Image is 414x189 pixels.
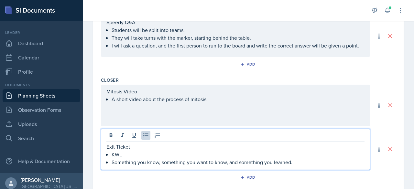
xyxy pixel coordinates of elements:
div: Add [242,62,256,67]
label: Closer [101,77,119,83]
button: Add [238,59,259,69]
a: Profile [3,65,80,78]
div: Add [242,175,256,180]
p: Something you know, something you want to know, and something you learned. [112,158,365,166]
p: Students will be split into teams. [112,26,365,34]
button: Add [238,173,259,182]
div: Help & Documentation [3,155,80,168]
div: Leader [3,30,80,36]
a: Planning Sheets [3,89,80,102]
a: Uploads [3,118,80,131]
div: Documents [3,82,80,88]
p: A short video about the process of mitosis. [112,95,365,103]
p: Mitosis Video [106,88,365,95]
a: Observation Forms [3,103,80,116]
a: Search [3,132,80,145]
p: I will ask a question, and the first person to run to the board and write the correct answer will... [112,42,365,49]
p: They will take turns with the marker, starting behind the table. [112,34,365,42]
p: KWL [112,151,365,158]
a: Dashboard [3,37,80,50]
a: Calendar [3,51,80,64]
p: Exit Ticket [106,143,365,151]
p: Speedy Q&A [106,18,365,26]
div: [PERSON_NAME] [21,177,78,183]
